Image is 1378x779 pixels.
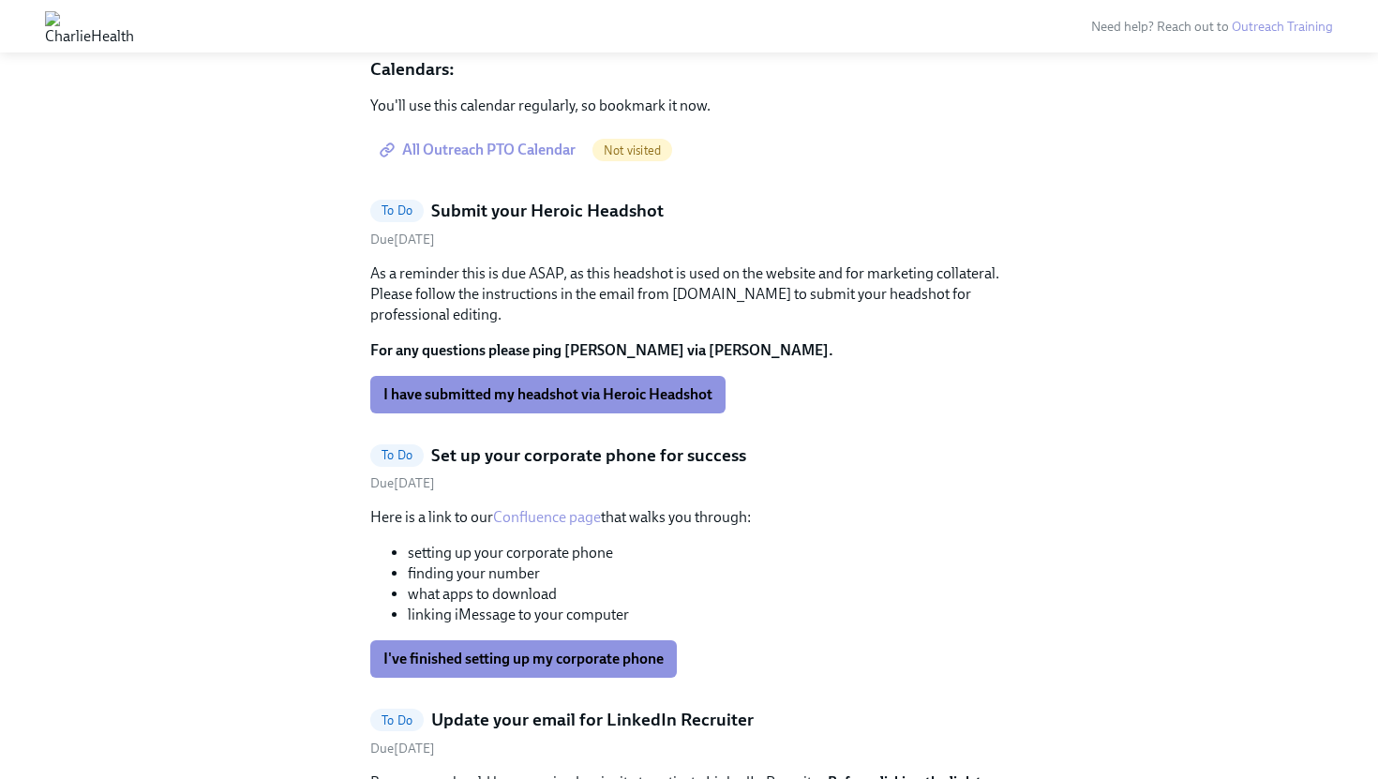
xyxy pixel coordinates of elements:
p: As a reminder this is due ASAP, as this headshot is used on the website and for marketing collate... [370,263,1008,325]
strong: For any questions please ping [PERSON_NAME] via [PERSON_NAME]. [370,341,833,359]
li: finding your number [408,563,1008,584]
span: To Do [370,713,424,727]
h5: Update your email for LinkedIn Recruiter [431,708,754,732]
li: setting up your corporate phone [408,543,1008,563]
li: linking iMessage to your computer [408,605,1008,625]
span: I've finished setting up my corporate phone [383,650,664,668]
p: Calendars: [370,57,1008,82]
a: All Outreach PTO Calendar [370,131,589,169]
span: Wednesday, October 8th 2025, 10:00 am [370,475,435,491]
h5: Set up your corporate phone for success [431,443,746,468]
span: To Do [370,448,424,462]
button: I have submitted my headshot via Heroic Headshot [370,376,726,413]
a: To DoSet up your corporate phone for successDue[DATE] [370,443,1008,493]
span: Friday, October 10th 2025, 10:00 am [370,232,435,247]
a: Outreach Training [1232,19,1333,35]
a: To DoUpdate your email for LinkedIn RecruiterDue[DATE] [370,708,1008,757]
h5: Submit your Heroic Headshot [431,199,664,223]
span: Not visited [592,143,672,157]
span: I have submitted my headshot via Heroic Headshot [383,385,712,404]
li: what apps to download [408,584,1008,605]
p: Here is a link to our that walks you through: [370,507,1008,528]
img: CharlieHealth [45,11,134,41]
a: To DoSubmit your Heroic HeadshotDue[DATE] [370,199,1008,248]
button: I've finished setting up my corporate phone [370,640,677,678]
p: You'll use this calendar regularly, so bookmark it now. [370,96,1008,116]
a: Confluence page [493,508,601,526]
span: Need help? Reach out to [1091,19,1333,35]
span: Saturday, October 11th 2025, 10:00 am [370,741,435,757]
span: All Outreach PTO Calendar [383,141,576,159]
span: To Do [370,203,424,217]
